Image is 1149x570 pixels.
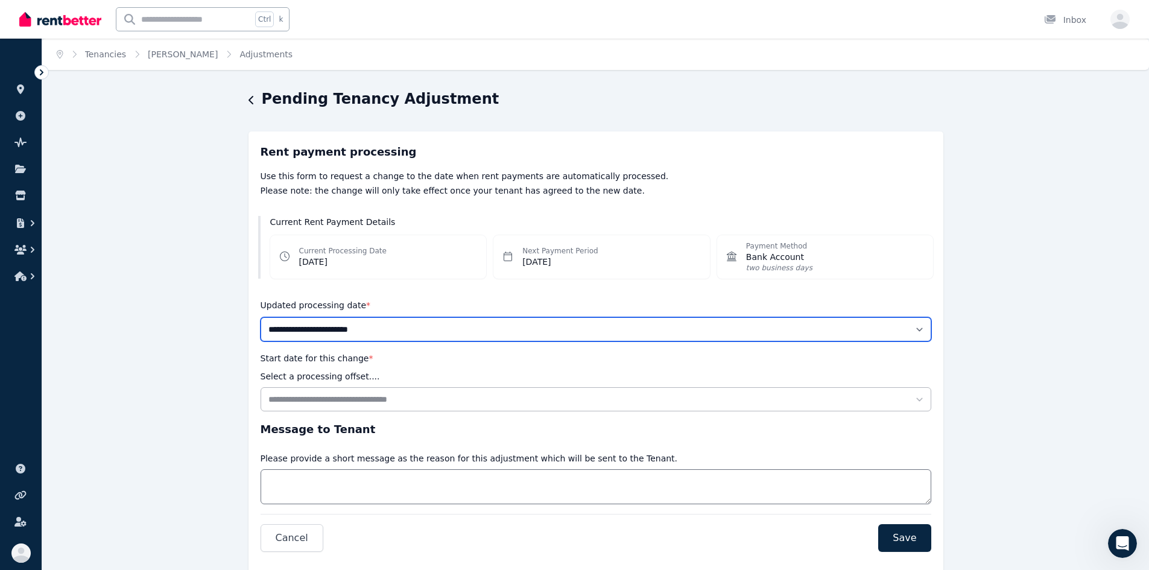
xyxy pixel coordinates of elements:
span: Home [27,407,54,415]
img: logo [24,25,94,40]
div: Rental Payments - General FAQs [17,294,224,316]
button: Cancel [261,524,323,552]
p: Hi [PERSON_NAME] 👋 [24,86,217,127]
p: How can we help? [24,127,217,147]
button: Messages [80,376,160,425]
div: Rental Payments - General FAQs [25,299,202,311]
img: Profile image for Jeremy [118,19,142,43]
p: Select a processing offset.... [261,370,380,382]
dt: Payment Method [746,241,812,251]
div: How much does it cost? [25,276,202,289]
p: Use this form to request a change to the date when rent payments are automatically processed. [261,170,931,182]
h3: Message to Tenant [261,421,931,438]
span: Cancel [276,531,308,545]
h3: Current Rent Payment Details [270,216,934,228]
nav: Breadcrumb [42,39,307,70]
span: Search for help [25,226,98,239]
div: How Applications are Received and Managed [25,321,202,346]
p: Please note: the change will only take effect once your tenant has agreed to the new date. [261,185,931,197]
div: Rental Payments - How They Work [17,249,224,271]
span: two business days [746,263,812,273]
iframe: Intercom live chat [1108,529,1137,558]
button: Save [878,524,931,552]
div: How Applications are Received and Managed [17,316,224,351]
button: Help [161,376,241,425]
p: Please provide a short message as the reason for this adjustment which will be sent to the Tenant. [261,452,678,464]
span: Help [191,407,210,415]
a: [PERSON_NAME] [148,49,218,59]
span: Save [893,531,916,545]
img: Profile image for Jodie [141,19,165,43]
button: Search for help [17,220,224,244]
img: Profile image for Rochelle [164,19,188,43]
a: Adjustments [239,49,293,59]
label: Start date for this change [261,353,373,363]
span: k [279,14,283,24]
div: Inbox [1044,14,1086,26]
div: We typically reply in under 30 minutes [25,186,201,198]
dt: Current Processing Date [299,246,387,256]
div: Send us a message [25,173,201,186]
dd: [DATE] [299,256,387,268]
span: Ctrl [255,11,274,27]
span: Bank Account [746,251,812,263]
div: Send us a messageWe typically reply in under 30 minutes [12,163,229,209]
div: How much does it cost? [17,271,224,294]
span: Messages [100,407,142,415]
h1: Pending Tenancy Adjustment [262,89,499,109]
dd: [DATE] [522,256,598,268]
img: RentBetter [19,10,101,28]
a: Tenancies [85,49,127,59]
label: Updated processing date [261,300,371,310]
h3: Rent payment processing [261,144,931,160]
div: Rental Payments - How They Work [25,254,202,267]
dt: Next Payment Period [522,246,598,256]
div: Close [207,19,229,41]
